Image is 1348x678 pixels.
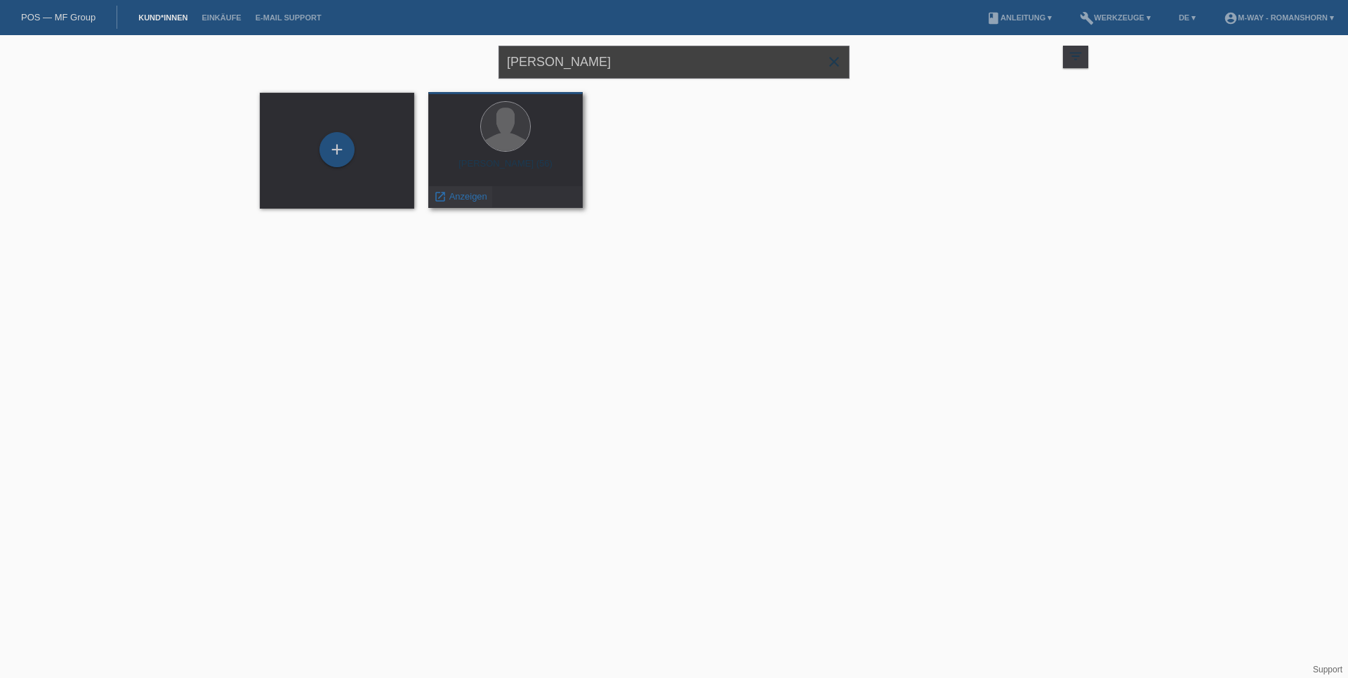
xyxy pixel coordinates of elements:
i: build [1080,11,1094,25]
a: DE ▾ [1172,13,1203,22]
a: Kund*innen [131,13,194,22]
i: account_circle [1224,11,1238,25]
i: filter_list [1068,48,1083,64]
div: Kund*in hinzufügen [320,138,354,162]
a: Support [1313,665,1342,674]
input: Suche... [498,46,850,79]
i: launch [434,190,447,203]
a: E-Mail Support [249,13,329,22]
div: [PERSON_NAME] (56) [440,158,571,181]
a: Einkäufe [194,13,248,22]
span: Anzeigen [449,191,487,202]
a: launch Anzeigen [434,191,487,202]
a: bookAnleitung ▾ [979,13,1059,22]
a: buildWerkzeuge ▾ [1073,13,1158,22]
a: POS — MF Group [21,12,95,22]
i: close [826,53,842,70]
a: account_circlem-way - Romanshorn ▾ [1217,13,1341,22]
i: book [986,11,1000,25]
